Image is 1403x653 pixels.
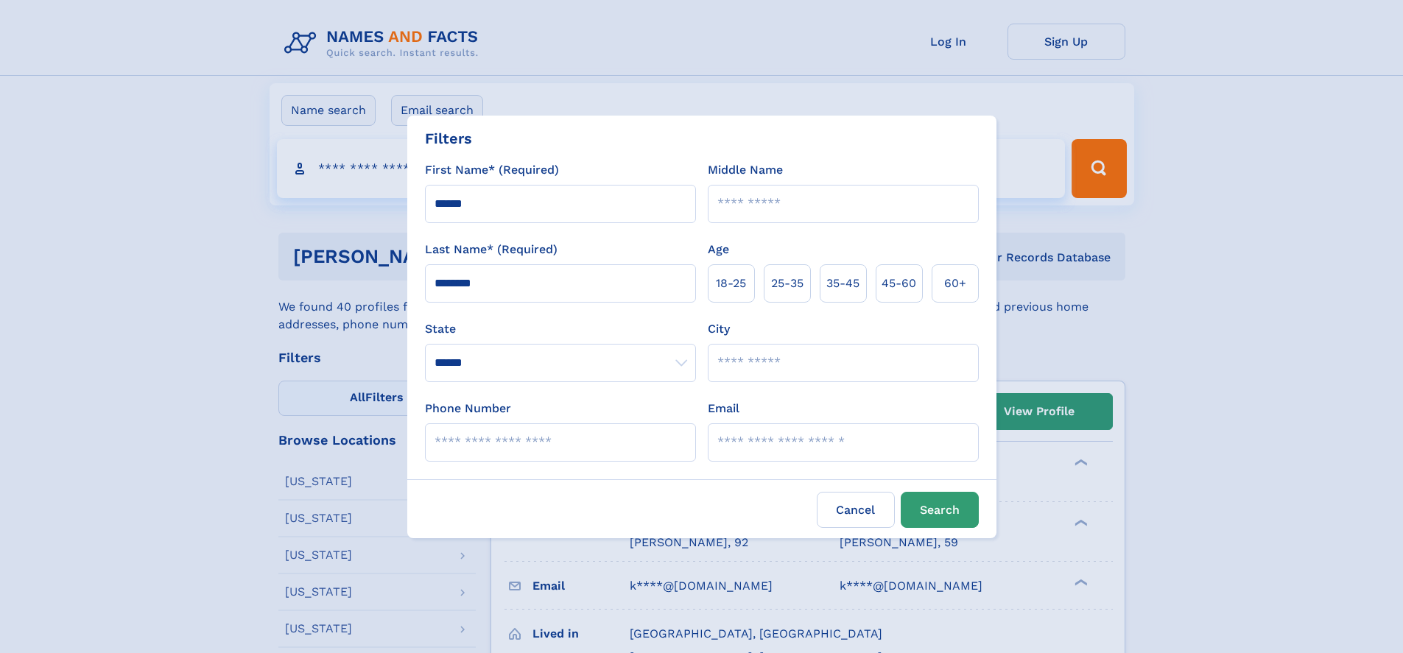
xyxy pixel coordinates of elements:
[882,275,916,292] span: 45‑60
[425,400,511,417] label: Phone Number
[708,400,739,417] label: Email
[708,320,730,338] label: City
[826,275,859,292] span: 35‑45
[425,127,472,149] div: Filters
[425,161,559,179] label: First Name* (Required)
[708,161,783,179] label: Middle Name
[901,492,979,528] button: Search
[425,320,696,338] label: State
[817,492,895,528] label: Cancel
[944,275,966,292] span: 60+
[716,275,746,292] span: 18‑25
[708,241,729,258] label: Age
[771,275,804,292] span: 25‑35
[425,241,558,258] label: Last Name* (Required)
